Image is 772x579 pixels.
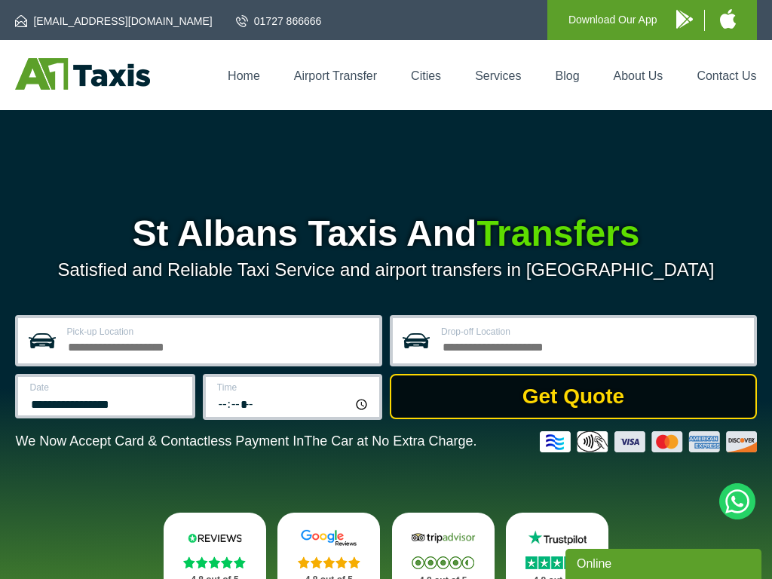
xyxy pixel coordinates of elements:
[565,546,764,579] iframe: chat widget
[568,11,657,29] p: Download Our App
[522,529,592,547] img: Trustpilot
[614,69,663,82] a: About Us
[441,327,745,336] label: Drop-off Location
[720,9,736,29] img: A1 Taxis iPhone App
[525,556,589,569] img: Stars
[476,213,639,253] span: Transfers
[132,213,476,253] span: St Albans Taxis And
[556,69,580,82] a: Blog
[228,69,260,82] a: Home
[475,69,521,82] a: Services
[183,556,246,568] img: Stars
[298,556,360,568] img: Stars
[409,529,478,547] img: Tripadvisor
[676,10,693,29] img: A1 Taxis Android App
[390,374,756,419] button: Get Quote
[15,433,304,449] span: We Now Accept Card & Contactless Payment In
[15,259,756,280] p: Satisfied and Reliable Taxi Service and airport transfers in [GEOGRAPHIC_DATA]
[66,327,370,336] label: Pick-up Location
[180,529,250,547] img: Reviews.io
[217,383,370,392] label: Time
[29,383,182,392] label: Date
[304,433,476,449] span: The Car at No Extra Charge.
[294,529,363,547] img: Google
[540,431,757,452] img: Credit And Debit Cards
[15,14,212,29] a: [EMAIL_ADDRESS][DOMAIN_NAME]
[412,556,474,569] img: Stars
[236,14,322,29] a: 01727 866666
[15,58,150,90] img: A1 Taxis St Albans LTD
[411,69,441,82] a: Cities
[697,69,756,82] a: Contact Us
[294,69,377,82] a: Airport Transfer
